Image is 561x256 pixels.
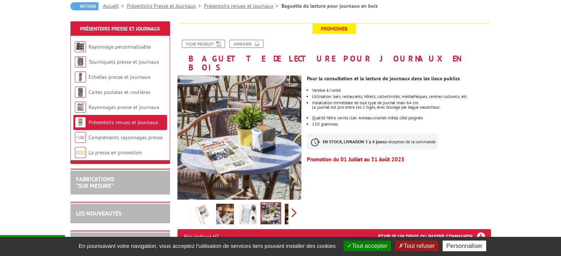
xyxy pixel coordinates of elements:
[307,134,437,150] p: à réception de la commande
[204,3,281,9] a: Présentoirs revues et journaux
[76,175,114,189] a: FABRICATIONS"Sur Mesure"
[103,3,127,9] a: Accueil
[75,117,86,128] img: Présentoirs revues et journaux
[70,2,98,10] a: Retour
[312,105,491,114] div: Le journal est pris entre les 2 tiges, avec blocage par bague caoutchouc.
[75,56,86,67] img: Tourniquets presse et journaux
[193,204,211,227] img: presentoirs_brochures_bj6450_1.jpg
[80,25,160,32] a: Présentoirs Presse et Journaux
[343,241,391,251] button: Tout accepter
[75,102,86,113] img: Rayonnages presse et journaux
[216,204,234,227] img: presentoirs_brochures_bj6450_2.jpg
[89,149,142,156] a: La presse en promotion
[395,241,438,251] button: Tout refuser
[312,94,491,99] li: Utilisation: bars, restaurants, hôtels, collectivités, médiathèques, centres culturels, etc
[378,229,491,244] h3: Etablir un devis ou passer commande
[281,2,378,10] li: Baguette de lecture pour journaux en bois
[261,203,280,226] img: presentoirs_brochures_bj6450_4.jpg
[76,210,121,217] a: LES NOUVEAUTÉS
[89,119,158,126] a: Présentoirs revues et journaux
[312,24,356,34] span: Promoweb
[127,3,204,9] a: Présentoirs Presse et Journaux
[75,41,86,52] img: Rayonnage personnalisable
[312,101,491,114] li: Installation immédiate de tout type de journal maxi 64 cm.
[307,157,491,162] p: Promotion du 01 Juillet au 31 Août 2025
[89,59,159,65] a: Tourniquets presse et journaux
[312,116,491,120] li: Qualité hêtre vernis clair. Anneau-crochet métal côté poignée
[443,241,486,251] button: Personnaliser (fenêtre modale)
[177,76,302,200] img: presentoirs_brochures_bj6450_4.jpg
[239,204,257,227] img: presentoirs_brochures_bj6450_3.jpg
[89,104,159,111] a: Rayonnages presse et journaux
[75,87,86,98] img: Cartes postales et routières
[307,76,491,81] p: Pour la consultation et la lecture de journaux dans les lieux publics
[89,89,150,95] a: Cartes postales et routières
[75,243,339,249] span: En poursuivant votre navigation, vous acceptez l'utilisation de services tiers pouvant installer ...
[75,71,86,83] img: Echelles presse et journaux
[182,40,225,48] a: Fiche produit
[312,88,491,92] li: Vendue à l'unité
[312,122,491,126] li: 150 grammes
[184,229,219,244] p: Prix indiqué HT
[291,207,298,219] span: Next
[229,40,263,48] a: Imprimer
[75,132,86,143] img: Compléments rayonnages presse
[75,147,86,158] img: La presse en promotion
[285,204,302,227] img: presentoirs_brochures_bj6450_5.jpg
[89,43,151,50] a: Rayonnage personnalisable
[323,139,385,144] strong: EN STOCK, LIVRAISON 3 à 4 jours
[89,134,163,141] a: Compléments rayonnages presse
[89,74,150,80] a: Echelles presse et journaux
